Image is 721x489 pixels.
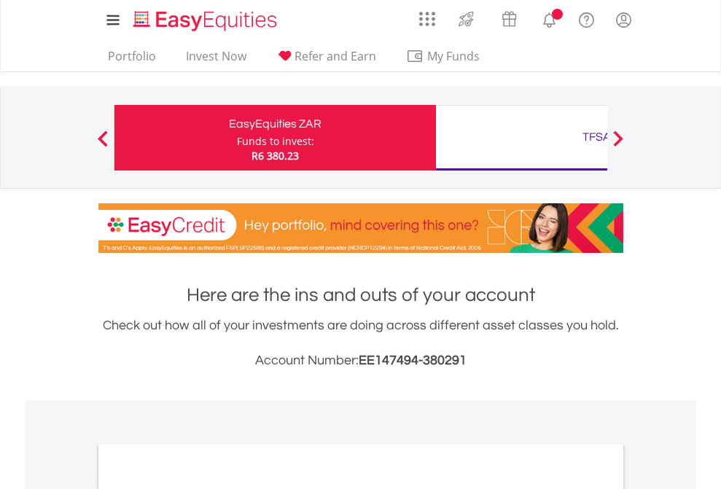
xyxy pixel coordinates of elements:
img: thrive-v2.svg [454,7,478,31]
img: EasyEquities_Logo.png [130,9,283,33]
span: R6 380.23 [252,149,299,163]
a: Refer and Earn [270,49,382,71]
h1: Here are the ins and outs of your account [98,282,623,308]
img: vouchers-v2.svg [497,7,521,31]
span: EE147494-380291 [359,353,467,367]
h3: Account Number: [98,351,623,371]
img: EasyCredit Promotion Banner [98,203,623,253]
span: My Funds [406,47,502,66]
div: Check out how all of your investments are doing across different asset classes you hold. [98,316,623,371]
a: Portfolio [102,49,162,71]
a: Vouchers [488,4,531,31]
div: EasyEquities ZAR [123,114,427,134]
button: Next [604,138,633,152]
a: AppsGrid [410,4,445,27]
a: Notifications [531,4,568,33]
img: grid-menu-icon.svg [419,11,435,27]
a: My Profile [605,4,642,36]
a: Invest Now [180,49,252,71]
div: Funds to invest: [237,134,314,149]
button: Previous [88,138,117,152]
a: Home page [128,4,283,33]
span: Refer and Earn [295,48,376,64]
a: FAQ's and Support [568,4,605,33]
